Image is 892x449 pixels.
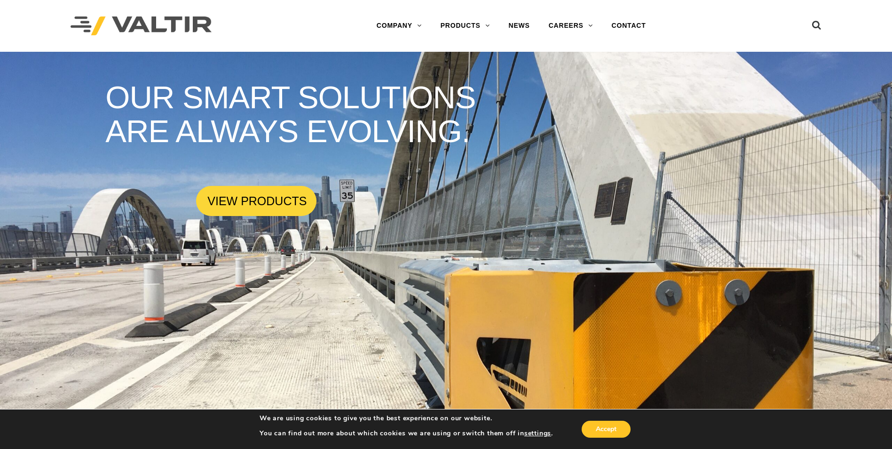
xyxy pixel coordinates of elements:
[105,80,511,149] rs-layer: OUR SMART SOLUTIONS ARE ALWAYS EVOLVING.
[260,414,553,423] p: We are using cookies to give you the best experience on our website.
[431,16,499,35] a: PRODUCTS
[196,186,316,216] a: VIEW PRODUCTS
[539,16,602,35] a: CAREERS
[367,16,431,35] a: COMPANY
[71,16,212,36] img: Valtir
[524,429,551,438] button: settings
[260,429,553,438] p: You can find out more about which cookies we are using or switch them off in .
[582,421,631,438] button: Accept
[499,16,539,35] a: NEWS
[602,16,655,35] a: CONTACT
